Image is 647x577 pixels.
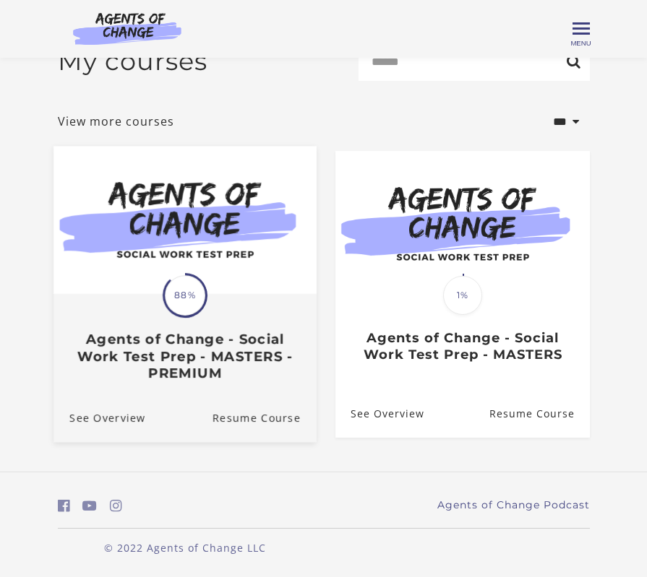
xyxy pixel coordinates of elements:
[110,495,122,516] a: https://www.instagram.com/agentsofchangeprep/ (Open in a new window)
[110,499,122,513] i: https://www.instagram.com/agentsofchangeprep/ (Open in a new window)
[58,113,174,130] a: View more courses
[58,540,312,555] p: © 2022 Agents of Change LLC
[82,495,97,516] a: https://www.youtube.com/c/AgentsofChangeTestPrepbyMeaganMitchell (Open in a new window)
[570,39,591,47] span: Menu
[443,276,482,315] span: 1%
[573,27,590,30] span: Toggle menu
[69,331,301,381] h3: Agents of Change - Social Work Test Prep - MASTERS - PREMIUM
[58,12,197,45] img: Agents of Change Logo
[212,393,316,441] a: Agents of Change - Social Work Test Prep - MASTERS - PREMIUM: Resume Course
[437,498,590,513] a: Agents of Change Podcast
[165,275,205,316] span: 88%
[351,330,574,363] h3: Agents of Change - Social Work Test Prep - MASTERS
[58,495,70,516] a: https://www.facebook.com/groups/aswbtestprep (Open in a new window)
[58,46,207,77] h2: My courses
[82,499,97,513] i: https://www.youtube.com/c/AgentsofChangeTestPrepbyMeaganMitchell (Open in a new window)
[335,390,424,437] a: Agents of Change - Social Work Test Prep - MASTERS: See Overview
[573,20,590,38] button: Toggle menu Menu
[58,499,70,513] i: https://www.facebook.com/groups/aswbtestprep (Open in a new window)
[489,390,589,437] a: Agents of Change - Social Work Test Prep - MASTERS: Resume Course
[53,393,145,441] a: Agents of Change - Social Work Test Prep - MASTERS - PREMIUM: See Overview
